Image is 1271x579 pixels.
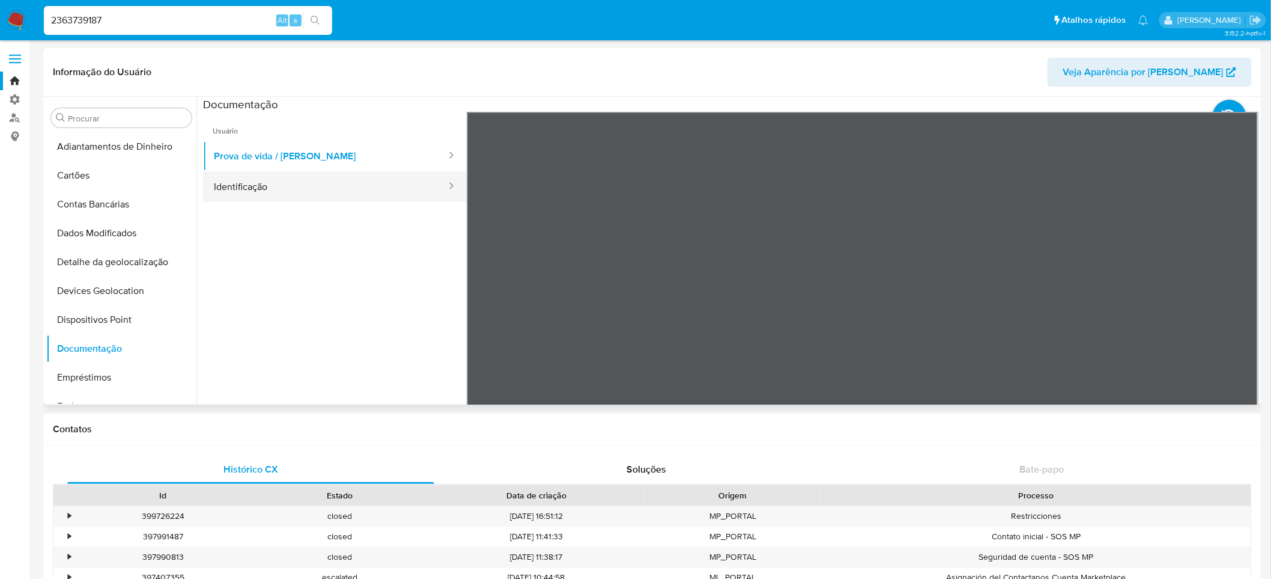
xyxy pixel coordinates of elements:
div: closed [251,527,428,547]
h1: Informação do Usuário [53,66,151,78]
div: MP_PORTAL [645,527,821,547]
span: Veja Aparência por [PERSON_NAME] [1063,58,1224,87]
button: Empréstimos [46,363,196,392]
div: Id [83,489,243,501]
span: s [294,14,297,26]
button: Devices Geolocation [46,277,196,305]
button: Cartões [46,161,196,190]
a: Sair [1249,14,1262,26]
button: Endereços [46,392,196,421]
button: Detalhe da geolocalização [46,248,196,277]
span: Alt [278,14,287,26]
div: MP_PORTAL [645,547,821,567]
div: closed [251,506,428,526]
div: Estado [259,489,419,501]
button: Contas Bancárias [46,190,196,219]
span: Histórico CX [223,462,278,476]
div: • [68,551,71,563]
button: Documentação [46,334,196,363]
button: Procurar [56,113,65,123]
div: 397990813 [74,547,251,567]
p: marcos.ferreira@mercadopago.com.br [1177,14,1245,26]
button: Dispositivos Point [46,305,196,334]
div: 399726224 [74,506,251,526]
div: Restricciones [821,506,1251,526]
div: [DATE] 16:51:12 [428,506,645,526]
div: [DATE] 11:38:17 [428,547,645,567]
div: • [68,510,71,522]
button: Adiantamentos de Dinheiro [46,132,196,161]
div: Data de criação [436,489,636,501]
span: Bate-papo [1020,462,1064,476]
div: MP_PORTAL [645,506,821,526]
a: Notificações [1138,15,1148,25]
button: Dados Modificados [46,219,196,248]
span: Soluções [626,462,666,476]
div: [DATE] 11:41:33 [428,527,645,547]
button: Veja Aparência por [PERSON_NAME] [1048,58,1252,87]
input: Pesquise usuários ou casos... [44,13,332,28]
input: Procurar [68,113,187,124]
div: Seguridad de cuenta - SOS MP [821,547,1251,567]
div: 397991487 [74,527,251,547]
h1: Contatos [53,423,1252,435]
div: Processo [830,489,1243,501]
div: • [68,531,71,542]
button: search-icon [303,12,327,29]
span: Atalhos rápidos [1062,14,1126,26]
div: Contato inicial - SOS MP [821,527,1251,547]
div: Origem [653,489,813,501]
div: closed [251,547,428,567]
